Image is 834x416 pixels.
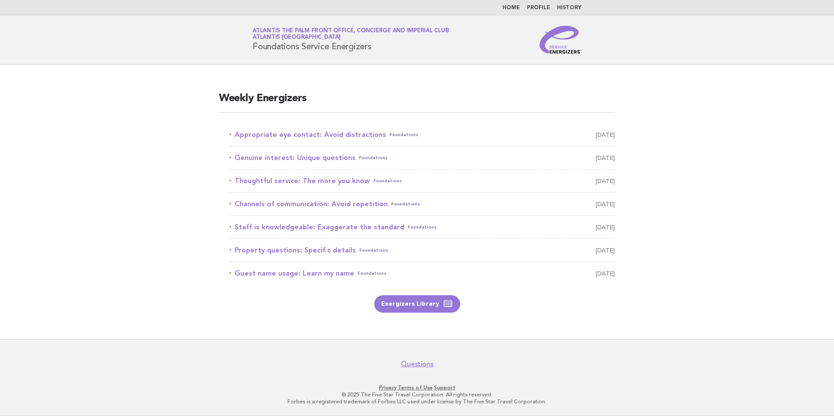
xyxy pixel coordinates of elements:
[219,92,615,113] h2: Weekly Energizers
[595,198,615,210] span: [DATE]
[229,175,615,187] a: Thoughtful service: The more you knowFoundations [DATE]
[229,198,615,210] a: Channels of communication: Avoid repetitionFoundations [DATE]
[359,244,388,256] span: Foundations
[595,221,615,233] span: [DATE]
[229,221,615,233] a: Staff is knowledgeable: Exaggerate the standardFoundations [DATE]
[408,221,437,233] span: Foundations
[379,385,396,391] a: Privacy
[595,175,615,187] span: [DATE]
[527,5,550,10] a: Profile
[374,295,460,313] a: Energizers Library
[398,385,433,391] a: Terms of Use
[401,360,434,368] a: Questions
[150,384,684,391] p: · ·
[434,385,455,391] a: Support
[150,391,684,398] p: © 2025 The Five Star Travel Corporation. All rights reserved.
[595,152,615,164] span: [DATE]
[557,5,581,10] a: History
[391,198,420,210] span: Foundations
[540,26,581,54] img: Service Energizers
[229,129,615,141] a: Appropriate eye contact: Avoid distractionsFoundations [DATE]
[229,244,615,256] a: Property questions: Specific detailsFoundations [DATE]
[229,267,615,280] a: Guest name usage: Learn my nameFoundations [DATE]
[229,152,615,164] a: Genuine interest: Unique questionsFoundations [DATE]
[502,5,520,10] a: Home
[595,244,615,256] span: [DATE]
[390,129,418,141] span: Foundations
[358,267,386,280] span: Foundations
[150,398,684,405] p: Forbes is a registered trademark of Forbes LLC used under license by The Five Star Travel Corpora...
[595,129,615,141] span: [DATE]
[373,175,402,187] span: Foundations
[253,35,341,41] span: Atlantis [GEOGRAPHIC_DATA]
[253,28,449,51] h1: Foundations Service Energizers
[595,267,615,280] span: [DATE]
[253,28,449,40] a: Atlantis The Palm Front Office, Concierge and Imperial ClubAtlantis [GEOGRAPHIC_DATA]
[359,152,388,164] span: Foundations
